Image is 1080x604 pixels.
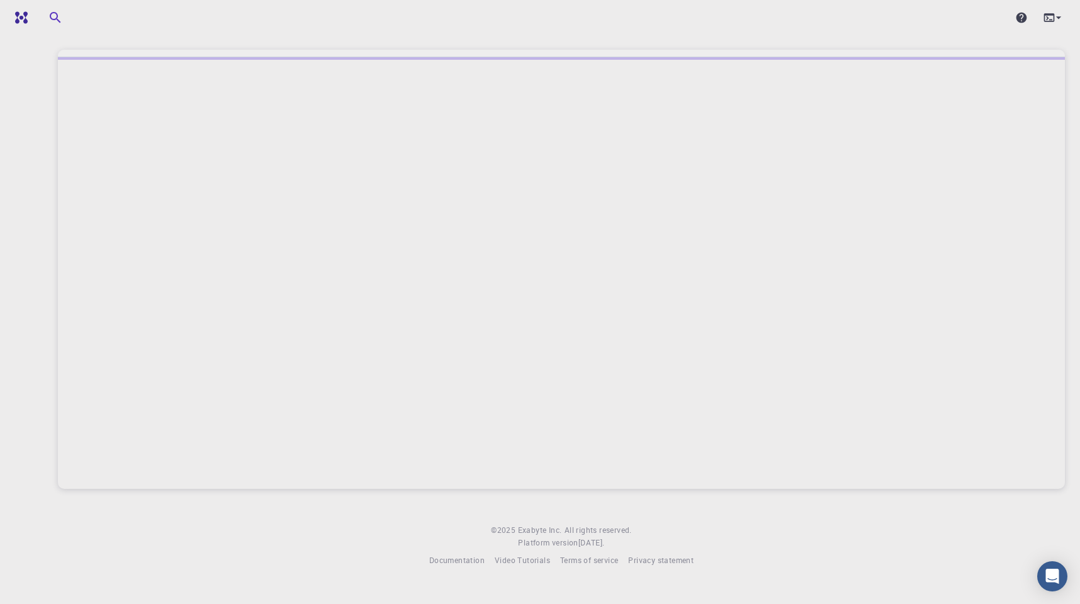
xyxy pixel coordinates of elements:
span: Video Tutorials [495,555,550,565]
a: [DATE]. [578,537,605,549]
span: Platform version [518,537,578,549]
span: Privacy statement [628,555,694,565]
span: [DATE] . [578,537,605,547]
a: Video Tutorials [495,554,550,567]
a: Exabyte Inc. [518,524,562,537]
span: Terms of service [560,555,618,565]
img: logo [10,11,28,24]
span: Documentation [429,555,485,565]
a: Privacy statement [628,554,694,567]
span: Exabyte Inc. [518,525,562,535]
a: Documentation [429,554,485,567]
a: Terms of service [560,554,618,567]
div: Open Intercom Messenger [1037,561,1067,591]
span: © 2025 [491,524,517,537]
span: All rights reserved. [565,524,632,537]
